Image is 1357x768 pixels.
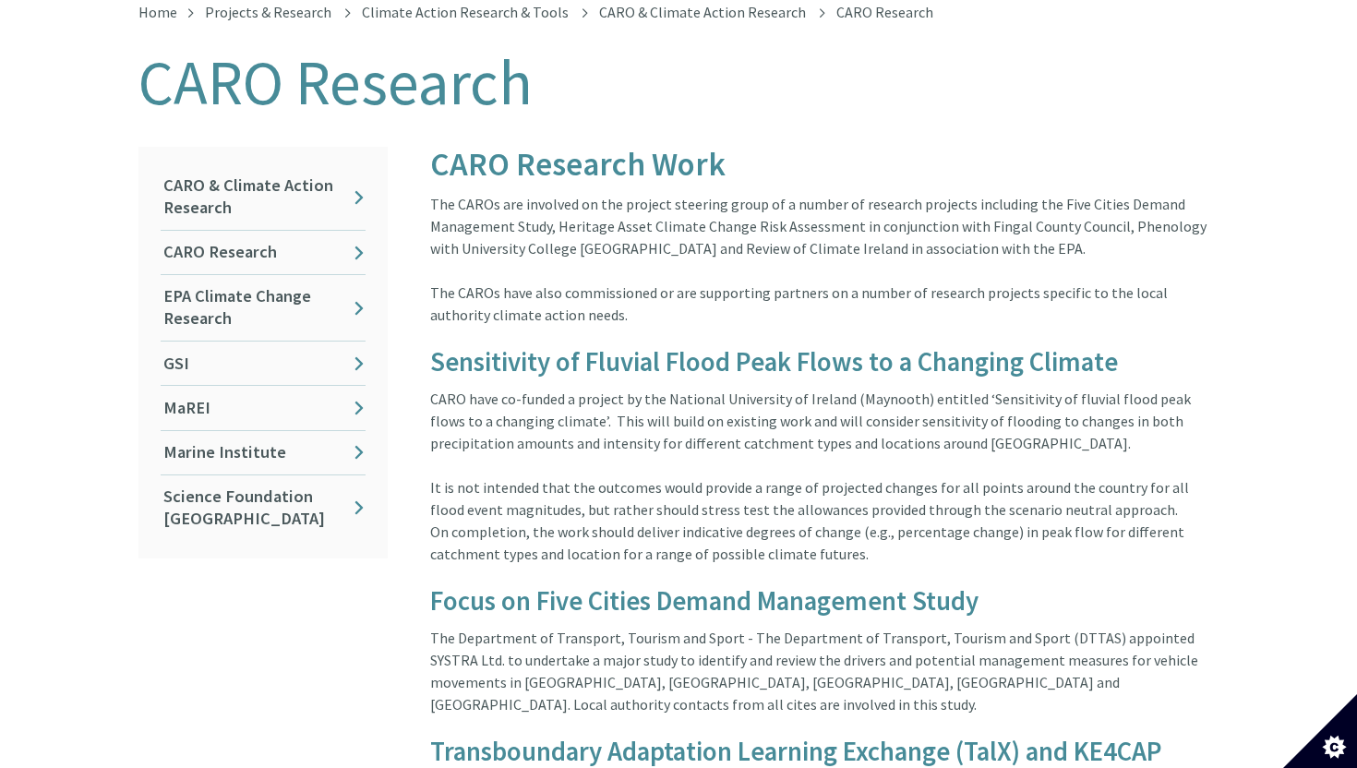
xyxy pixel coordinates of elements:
[362,3,569,21] a: Climate Action Research & Tools
[430,147,1219,183] h2: CARO Research Work
[430,195,1207,258] span: The CAROs are involved on the project steering group of a number of research projects including t...
[430,521,1219,587] div: On completion, the work should deliver indicative degrees of change (e.g., percentage change) in ...
[430,476,1219,521] div: It is not intended that the outcomes would provide a range of projected changes for all points ar...
[836,3,933,21] span: CARO Research
[161,164,366,230] a: CARO & Climate Action Research
[430,587,1219,617] h4: Focus on Five Cities Demand Management Study
[161,231,366,274] a: CARO Research
[430,388,1219,476] div: CARO have co-funded a project by the National University of Ireland (Maynooth) entitled ‘Sensitiv...
[161,475,366,541] a: Science Foundation [GEOGRAPHIC_DATA]
[430,738,1219,767] h4: Transboundary Adaptation Learning Exchange (TalX) and KE4CAP
[599,3,806,21] a: CARO & Climate Action Research
[161,431,366,474] a: Marine Institute
[430,348,1219,378] h4: Sensitivity of Fluvial Flood Peak Flows to a Changing Climate
[161,386,366,429] a: MaREI
[138,49,1219,117] h1: CARO Research
[161,342,366,385] a: GSI
[138,3,177,21] a: Home
[205,3,331,21] a: Projects & Research
[430,627,1219,738] div: The Department of Transport, Tourism and Sport - The Department of Transport, Tourism and Sport (...
[161,275,366,341] a: EPA Climate Change Research
[1283,694,1357,768] button: Set cookie preferences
